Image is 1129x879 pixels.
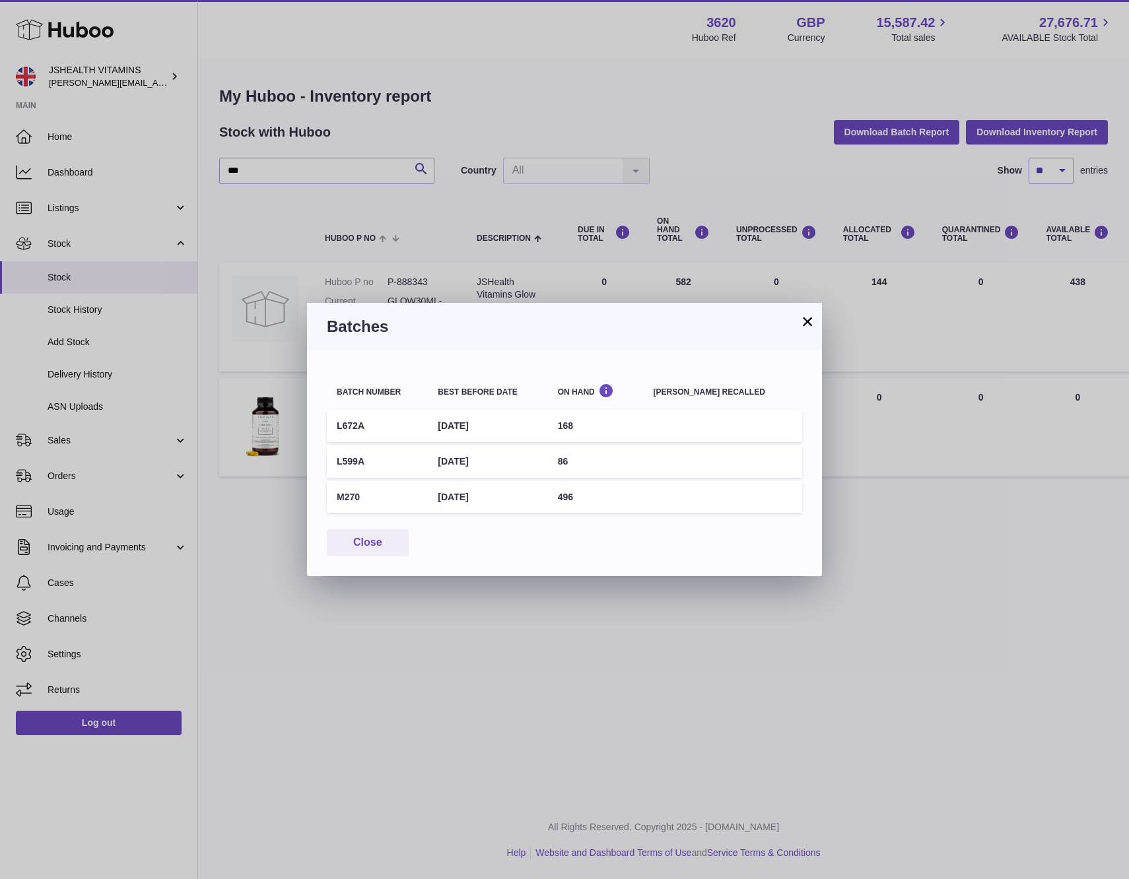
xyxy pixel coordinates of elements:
div: Best before date [438,388,537,397]
td: [DATE] [428,410,547,442]
button: Close [327,529,409,556]
td: [DATE] [428,481,547,513]
td: L599A [327,445,428,478]
div: Batch number [337,388,418,397]
td: 496 [548,481,644,513]
td: 86 [548,445,644,478]
div: On Hand [558,383,634,396]
td: M270 [327,481,428,513]
td: 168 [548,410,644,442]
div: [PERSON_NAME] recalled [654,388,792,397]
td: [DATE] [428,445,547,478]
h3: Batches [327,316,802,337]
button: × [800,313,815,329]
td: L672A [327,410,428,442]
